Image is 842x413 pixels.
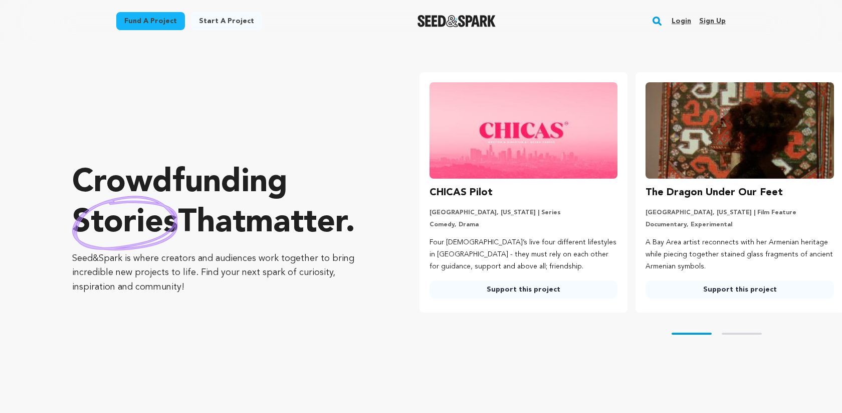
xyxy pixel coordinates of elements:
[417,15,496,27] img: Seed&Spark Logo Dark Mode
[72,196,178,250] img: hand sketched image
[72,163,379,243] p: Crowdfunding that .
[646,281,834,299] a: Support this project
[430,221,618,229] p: Comedy, Drama
[430,185,493,201] h3: CHICAS Pilot
[191,12,262,30] a: Start a project
[430,281,618,299] a: Support this project
[646,209,834,217] p: [GEOGRAPHIC_DATA], [US_STATE] | Film Feature
[646,237,834,272] p: A Bay Area artist reconnects with her Armenian heritage while piecing together stained glass frag...
[699,13,726,29] a: Sign up
[246,207,345,239] span: matter
[646,82,834,179] img: The Dragon Under Our Feet image
[417,15,496,27] a: Seed&Spark Homepage
[430,237,618,272] p: Four [DEMOGRAPHIC_DATA]’s live four different lifestyles in [GEOGRAPHIC_DATA] - they must rely on...
[646,185,783,201] h3: The Dragon Under Our Feet
[430,209,618,217] p: [GEOGRAPHIC_DATA], [US_STATE] | Series
[116,12,185,30] a: Fund a project
[672,13,691,29] a: Login
[430,82,618,179] img: CHICAS Pilot image
[72,251,379,295] p: Seed&Spark is where creators and audiences work together to bring incredible new projects to life...
[646,221,834,229] p: Documentary, Experimental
